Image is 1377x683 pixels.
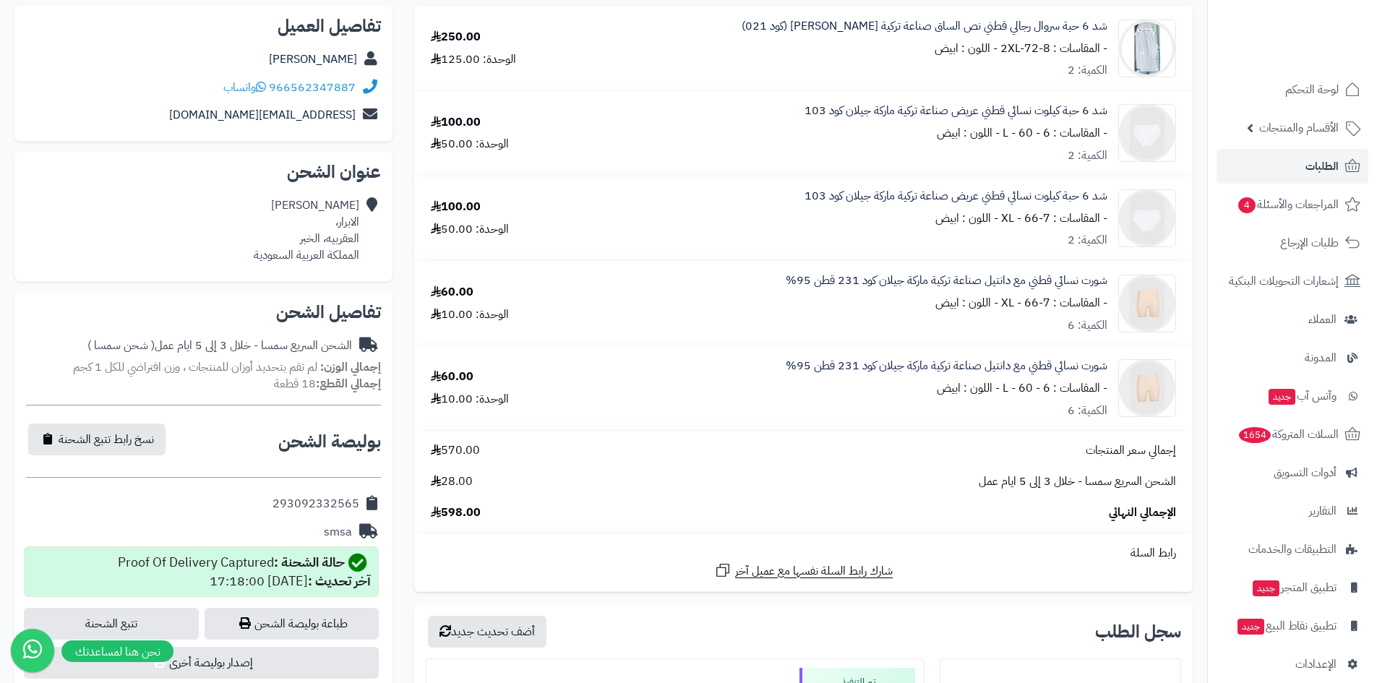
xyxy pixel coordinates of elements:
[431,221,509,238] div: الوحدة: 50.00
[1217,187,1368,222] a: المراجعات والأسئلة4
[1217,225,1368,260] a: طلبات الإرجاع
[26,17,381,35] h2: تفاصيل العميل
[169,106,356,124] a: [EMAIL_ADDRESS][DOMAIN_NAME]
[1001,210,1107,227] small: - المقاسات : XL - 66-7
[937,379,1000,397] small: - اللون : ابيض
[28,424,166,455] button: نسخ رابط تتبع الشحنة
[1217,570,1368,605] a: تطبيق المتجرجديد
[1001,294,1107,312] small: - المقاسات : XL - 66-7
[1217,72,1368,107] a: لوحة التحكم
[26,304,381,321] h2: تفاصيل الشحن
[1238,197,1256,213] span: 4
[24,647,379,679] button: إصدار بوليصة أخرى
[1239,427,1271,443] span: 1654
[1217,532,1368,567] a: التطبيقات والخدمات
[1217,609,1368,643] a: تطبيق نقاط البيعجديد
[979,473,1176,490] span: الشحن السريع سمسا - خلال 3 إلى 5 ايام عمل
[1119,104,1175,162] img: 1730282050-103-1%20(1)-90x90.png
[1217,340,1368,375] a: المدونة
[274,375,381,392] small: 18 قطعة
[431,442,480,459] span: 570.00
[1217,455,1368,490] a: أدوات التسويق
[1267,386,1337,406] span: وآتس آب
[1109,504,1176,521] span: الإجمالي النهائي
[1068,317,1107,334] div: الكمية: 6
[324,524,352,541] div: smsa
[1237,424,1339,444] span: السلات المتروكة
[1119,359,1175,417] img: 1730362026-231-4-90x90.png
[742,18,1107,35] a: شد 6 حبة سروال رجالي قطني نص الساق صناعة تركية [PERSON_NAME] (كود 021)
[1086,442,1176,459] span: إجمالي سعر المنتجات
[1248,539,1337,559] span: التطبيقات والخدمات
[431,199,481,215] div: 100.00
[223,79,266,96] a: واتساب
[1119,275,1175,332] img: 1730362026-231-4-90x90.png
[735,563,893,580] span: شارك رابط السلة نفسها مع عميل آخر
[935,294,998,312] small: - اللون : ابيض
[431,504,481,521] span: 598.00
[431,306,509,323] div: الوحدة: 10.00
[24,608,199,640] a: تتبع الشحنة
[786,358,1107,374] a: شورت نسائي قطني مع دانتيل صناعة تركية ماركة جيلان كود 231 قطن 95%
[1305,348,1337,368] span: المدونة
[431,136,509,153] div: الوحدة: 50.00
[1217,647,1368,682] a: الإعدادات
[1251,577,1337,598] span: تطبيق المتجر
[1119,189,1175,247] img: 1730282050-103-1%20(1)-90x90.png
[420,545,1187,562] div: رابط السلة
[1259,118,1339,138] span: الأقسام والمنتجات
[1000,40,1107,57] small: - المقاسات : 2XL-72-8
[1236,616,1337,636] span: تطبيق نقاط البيع
[1295,654,1337,674] span: الإعدادات
[1285,80,1339,100] span: لوحة التحكم
[1309,501,1337,521] span: التقارير
[805,103,1107,119] a: شد 6 حبة كيلوت نسائي قطني عريض صناعة تركية ماركة جيلان كود 103
[308,571,371,590] strong: آخر تحديث :
[26,163,381,181] h2: عنوان الشحن
[937,124,1000,142] small: - اللون : ابيض
[1068,403,1107,419] div: الكمية: 6
[1068,232,1107,249] div: الكمية: 2
[1253,580,1279,596] span: جديد
[87,337,155,354] span: ( شحن سمسا )
[1217,494,1368,528] a: التقارير
[1237,194,1339,215] span: المراجعات والأسئلة
[714,562,893,580] a: شارك رابط السلة نفسها مع عميل آخر
[431,473,473,490] span: 28.00
[431,51,516,68] div: الوحدة: 125.00
[1068,147,1107,164] div: الكمية: 2
[1095,623,1181,640] h3: سجل الطلب
[274,552,345,572] strong: حالة الشحنة :
[59,431,154,448] span: نسخ رابط تتبع الشحنة
[1305,156,1339,176] span: الطلبات
[1068,62,1107,79] div: الكمية: 2
[273,496,359,512] div: 293092332565
[1237,619,1264,635] span: جديد
[205,608,379,640] a: طباعة بوليصة الشحن
[935,210,998,227] small: - اللون : ابيض
[87,338,352,354] div: الشحن السريع سمسا - خلال 3 إلى 5 ايام عمل
[254,197,359,263] div: [PERSON_NAME] الابرار، العقربيه، الخبر المملكة العربية السعودية
[1269,389,1295,405] span: جديد
[431,114,481,131] div: 100.00
[1229,271,1339,291] span: إشعارات التحويلات البنكية
[431,369,473,385] div: 60.00
[118,553,371,590] div: Proof Of Delivery Captured [DATE] 17:18:00
[431,391,509,408] div: الوحدة: 10.00
[316,375,381,392] strong: إجمالي القطع:
[269,79,356,96] a: 966562347887
[1217,149,1368,184] a: الطلبات
[1279,36,1363,66] img: logo-2.png
[1217,379,1368,413] a: وآتس آبجديد
[1274,463,1337,483] span: أدوات التسويق
[73,358,317,376] span: لم تقم بتحديد أوزان للمنتجات ، وزن افتراضي للكل 1 كجم
[1217,417,1368,452] a: السلات المتروكة1654
[1217,302,1368,337] a: العملاء
[431,284,473,301] div: 60.00
[786,272,1107,289] a: شورت نسائي قطني مع دانتيل صناعة تركية ماركة جيلان كود 231 قطن 95%
[278,433,381,450] h2: بوليصة الشحن
[1003,379,1107,397] small: - المقاسات : L - 60 - 6
[1119,20,1175,77] img: 1752838984-WhatsApp%20Image%202025-07-18%20at%202.38.10%20PM%20(1)-90x90.jpeg
[431,29,481,46] div: 250.00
